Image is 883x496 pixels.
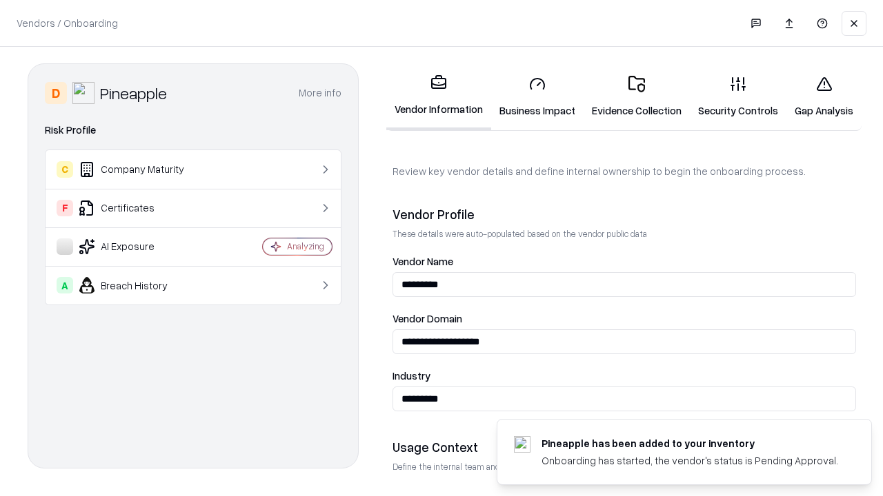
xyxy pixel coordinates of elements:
p: These details were auto-populated based on the vendor public data [393,228,856,240]
div: A [57,277,73,293]
div: C [57,161,73,178]
a: Business Impact [491,65,584,129]
div: F [57,200,73,216]
label: Vendor Domain [393,313,856,324]
label: Vendor Name [393,256,856,267]
div: D [45,82,67,104]
div: Pineapple has been added to your inventory [542,436,838,451]
div: Analyzing [287,240,324,252]
img: pineappleenergy.com [514,436,530,453]
div: Pineapple [100,82,167,104]
img: Pineapple [72,82,95,104]
div: Onboarding has started, the vendor's status is Pending Approval. [542,453,838,468]
a: Security Controls [690,65,786,129]
a: Evidence Collection [584,65,690,129]
a: Vendor Information [386,63,491,130]
div: Company Maturity [57,161,221,178]
div: Usage Context [393,439,856,455]
div: Certificates [57,200,221,216]
div: Vendor Profile [393,206,856,223]
p: Review key vendor details and define internal ownership to begin the onboarding process. [393,164,856,178]
p: Vendors / Onboarding [17,16,118,30]
div: Breach History [57,277,221,293]
p: Define the internal team and reason for using this vendor. This helps assess business relevance a... [393,461,856,473]
label: Industry [393,371,856,381]
button: More info [299,81,341,105]
a: Gap Analysis [786,65,862,129]
div: AI Exposure [57,238,221,255]
div: Risk Profile [45,122,341,138]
